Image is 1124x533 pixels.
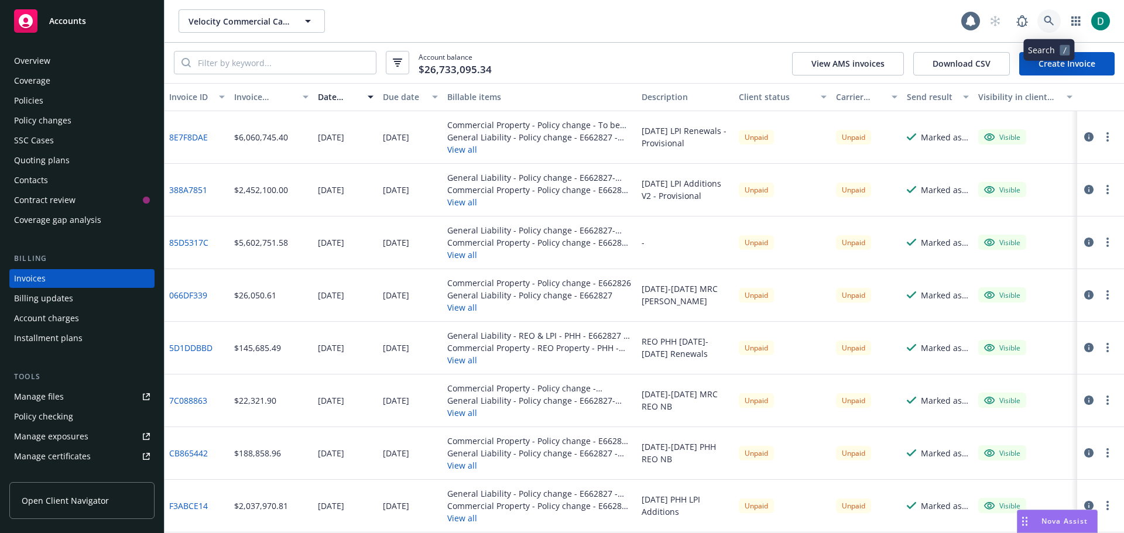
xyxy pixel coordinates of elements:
[9,91,155,110] a: Policies
[383,342,409,354] div: [DATE]
[169,500,208,512] a: F3ABCE14
[234,447,281,459] div: $188,858.96
[984,184,1020,195] div: Visible
[318,447,344,459] div: [DATE]
[836,498,871,513] div: Unpaid
[9,387,155,406] a: Manage files
[383,447,409,459] div: [DATE]
[9,269,155,288] a: Invoices
[9,111,155,130] a: Policy changes
[1017,510,1032,532] div: Drag to move
[447,301,631,314] button: View all
[383,500,409,512] div: [DATE]
[447,487,632,500] div: General Liability - Policy change - E662827 - PHH
[447,342,632,354] div: Commercial Property - REO Property - PHH - E662826 - PHH
[447,354,632,366] button: View all
[9,131,155,150] a: SSC Cases
[984,500,1020,511] div: Visible
[14,71,50,90] div: Coverage
[984,342,1020,353] div: Visible
[234,131,288,143] div: $6,060,745.40
[169,131,208,143] a: 8E7F8DAE
[419,52,492,74] span: Account balance
[1010,9,1034,33] a: Report a Bug
[14,211,101,229] div: Coverage gap analysis
[318,342,344,354] div: [DATE]
[383,91,426,103] div: Due date
[9,211,155,229] a: Coverage gap analysis
[921,342,969,354] div: Marked as sent
[1064,9,1088,33] a: Switch app
[318,289,344,301] div: [DATE]
[739,393,774,408] div: Unpaid
[921,500,969,512] div: Marked as sent
[447,131,632,143] div: General Liability - Policy change - E662827 - PHH
[169,394,207,407] a: 7C088863
[974,83,1077,111] button: Visibility in client dash
[447,91,632,103] div: Billable items
[14,407,73,426] div: Policy checking
[447,236,632,249] div: Commercial Property - Policy change - E662825 - PHH
[739,446,774,460] div: Unpaid
[9,447,155,466] a: Manage certificates
[14,447,91,466] div: Manage certificates
[191,51,376,74] input: Filter by keyword...
[836,183,871,197] div: Unpaid
[1041,516,1088,526] span: Nova Assist
[229,83,314,111] button: Invoice amount
[14,191,76,209] div: Contract review
[318,236,344,249] div: [DATE]
[318,500,344,512] div: [DATE]
[983,9,1007,33] a: Start snowing
[921,184,969,196] div: Marked as sent
[14,427,88,446] div: Manage exposures
[14,269,46,288] div: Invoices
[902,83,974,111] button: Send result
[14,91,43,110] div: Policies
[1037,9,1061,33] a: Search
[318,184,344,196] div: [DATE]
[739,91,814,103] div: Client status
[9,329,155,348] a: Installment plans
[447,184,632,196] div: Commercial Property - Policy change - E662825 - PHH
[447,277,631,289] div: Commercial Property - Policy change - E662826
[9,71,155,90] a: Coverage
[234,184,288,196] div: $2,452,100.00
[984,290,1020,300] div: Visible
[14,467,73,486] div: Manage claims
[642,91,729,103] div: Description
[642,236,645,249] div: -
[9,309,155,328] a: Account charges
[189,15,290,27] span: Velocity Commercial Capital
[9,151,155,170] a: Quoting plans
[637,83,734,111] button: Description
[318,91,361,103] div: Date issued
[234,289,276,301] div: $26,050.61
[169,91,212,103] div: Invoice ID
[642,335,729,360] div: REO PHH [DATE]-[DATE] Renewals
[49,16,86,26] span: Accounts
[907,91,956,103] div: Send result
[836,91,885,103] div: Carrier status
[169,342,213,354] a: 5D1DDBBD
[642,283,729,307] div: [DATE]-[DATE] MRC [PERSON_NAME]
[447,512,632,524] button: View all
[419,62,492,77] span: $26,733,095.34
[1019,52,1115,75] a: Create Invoice
[169,447,208,459] a: CB865442
[921,394,969,407] div: Marked as sent
[739,130,774,145] div: Unpaid
[9,253,155,264] div: Billing
[14,51,50,70] div: Overview
[1091,12,1110,30] img: photo
[921,289,969,301] div: Marked as sent
[14,329,83,348] div: Installment plans
[739,183,774,197] div: Unpaid
[447,407,632,419] button: View all
[447,171,632,184] div: General Liability - Policy change - E662827-PHH-NB
[378,83,443,111] button: Due date
[447,249,632,261] button: View all
[318,394,344,407] div: [DATE]
[313,83,378,111] button: Date issued
[169,289,207,301] a: 066DF339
